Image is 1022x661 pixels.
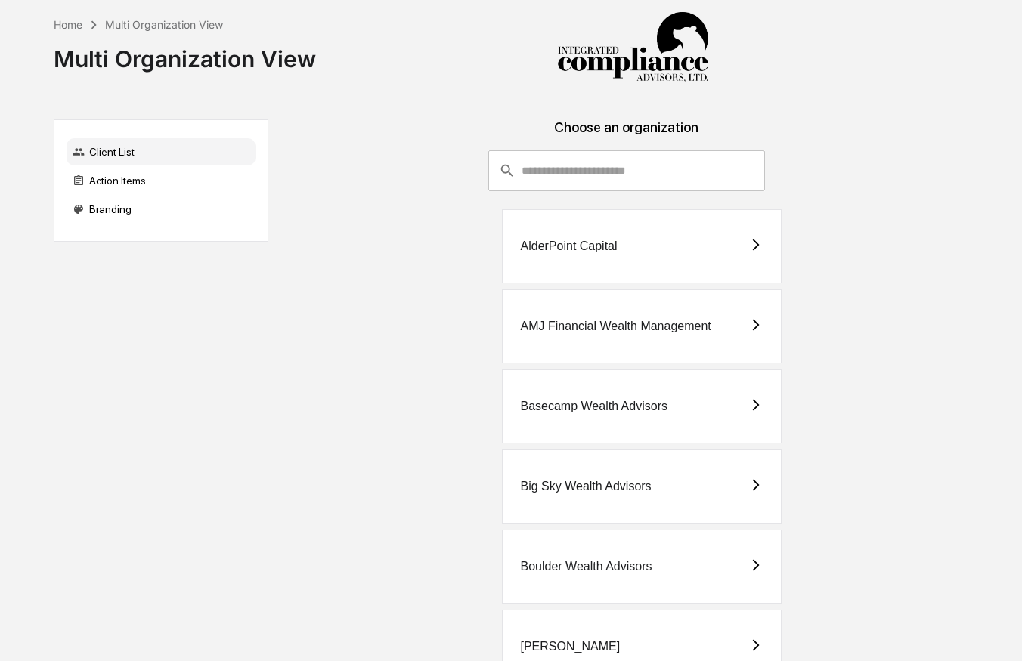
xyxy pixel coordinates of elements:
[521,400,667,413] div: Basecamp Wealth Advisors
[280,119,974,150] div: Choose an organization
[67,138,255,165] div: Client List
[557,12,708,83] img: Integrated Compliance Advisors
[67,196,255,223] div: Branding
[521,560,652,573] div: Boulder Wealth Advisors
[54,33,316,73] div: Multi Organization View
[521,239,618,253] div: AlderPoint Capital
[67,167,255,194] div: Action Items
[521,480,652,493] div: Big Sky Wealth Advisors
[105,18,223,31] div: Multi Organization View
[488,150,766,191] div: consultant-dashboard__filter-organizations-search-bar
[521,640,621,653] div: [PERSON_NAME]
[521,320,711,333] div: AMJ Financial Wealth Management
[54,18,82,31] div: Home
